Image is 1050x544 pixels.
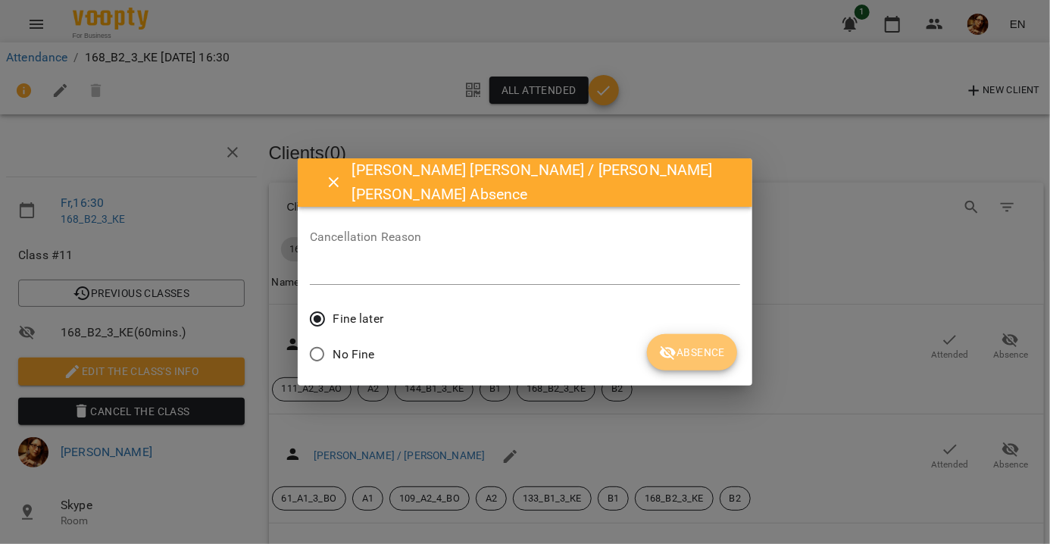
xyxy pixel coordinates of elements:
button: Close [316,164,352,201]
h6: [PERSON_NAME] [PERSON_NAME] / [PERSON_NAME] [PERSON_NAME] Absence [352,158,734,206]
span: Fine later [333,310,383,328]
button: Absence [647,334,737,370]
span: Absence [659,343,725,361]
label: Cancellation Reason [310,231,740,243]
span: No Fine [333,345,375,364]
